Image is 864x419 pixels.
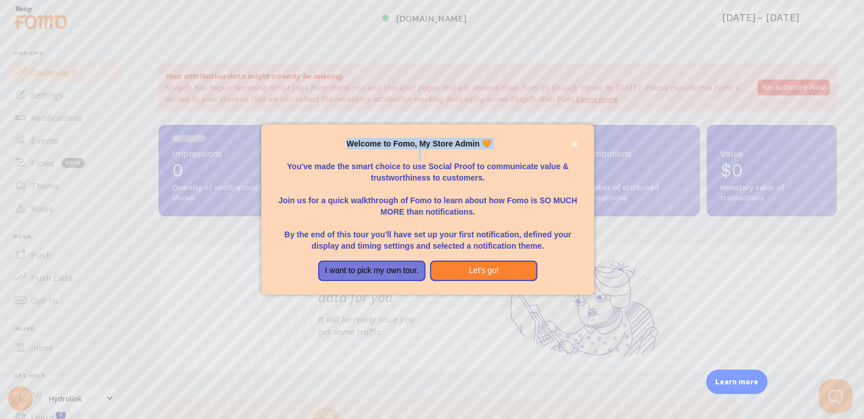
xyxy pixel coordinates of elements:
[261,124,594,295] div: Welcome to Fomo, My Store Admin 🧡You&amp;#39;ve made the smart choice to use Social Proof to comm...
[569,138,581,150] button: close,
[715,376,758,387] p: Learn more
[318,261,425,281] button: I want to pick my own tour.
[275,183,581,217] p: Join us for a quick walkthrough of Fomo to learn about how Fomo is SO MUCH MORE than notifications.
[430,261,537,281] button: Let's go!
[275,217,581,252] p: By the end of this tour you'll have set up your first notification, defined your display and timi...
[275,138,581,149] p: Welcome to Fomo, My Store Admin 🧡
[706,370,767,394] div: Learn more
[275,149,581,183] p: You've made the smart choice to use Social Proof to communicate value & trustworthiness to custom...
